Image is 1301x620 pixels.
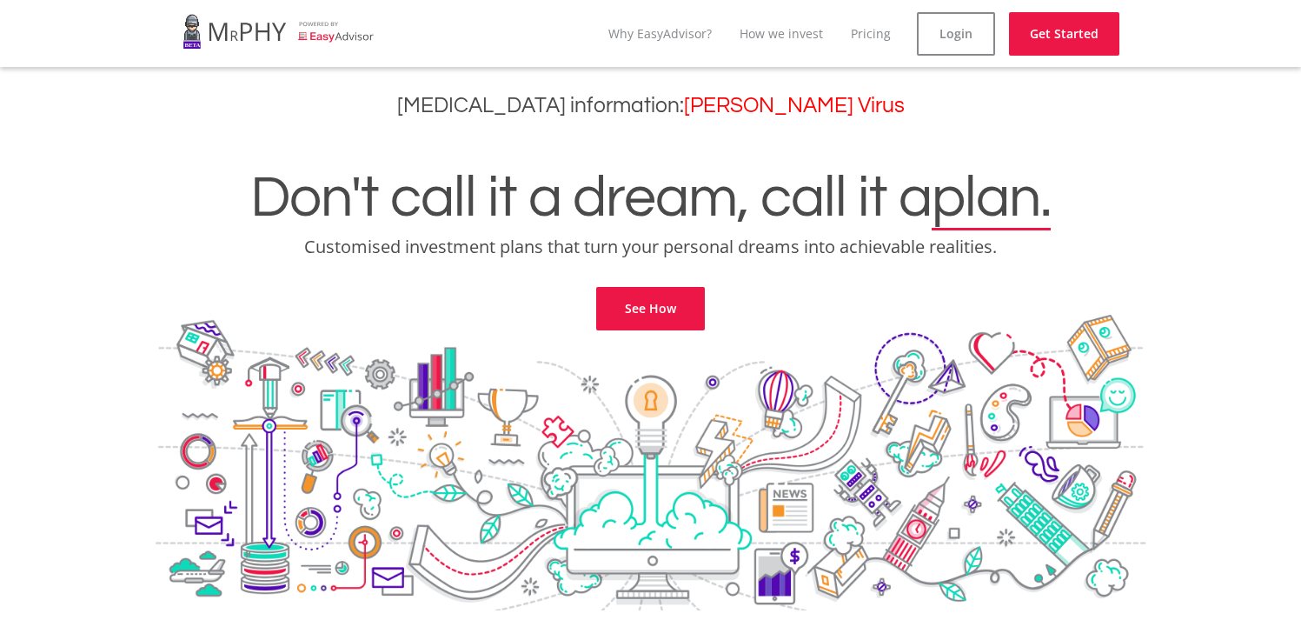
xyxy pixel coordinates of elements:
p: Customised investment plans that turn your personal dreams into achievable realities. [13,235,1288,259]
h1: Don't call it a dream, call it a [13,169,1288,228]
span: plan. [932,169,1051,228]
a: Pricing [851,25,891,42]
a: Why EasyAdvisor? [608,25,712,42]
a: [PERSON_NAME] Virus [684,95,905,117]
h3: [MEDICAL_DATA] information: [13,93,1288,118]
a: Login [917,12,995,56]
a: Get Started [1009,12,1119,56]
a: See How [596,287,705,330]
a: How we invest [740,25,823,42]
